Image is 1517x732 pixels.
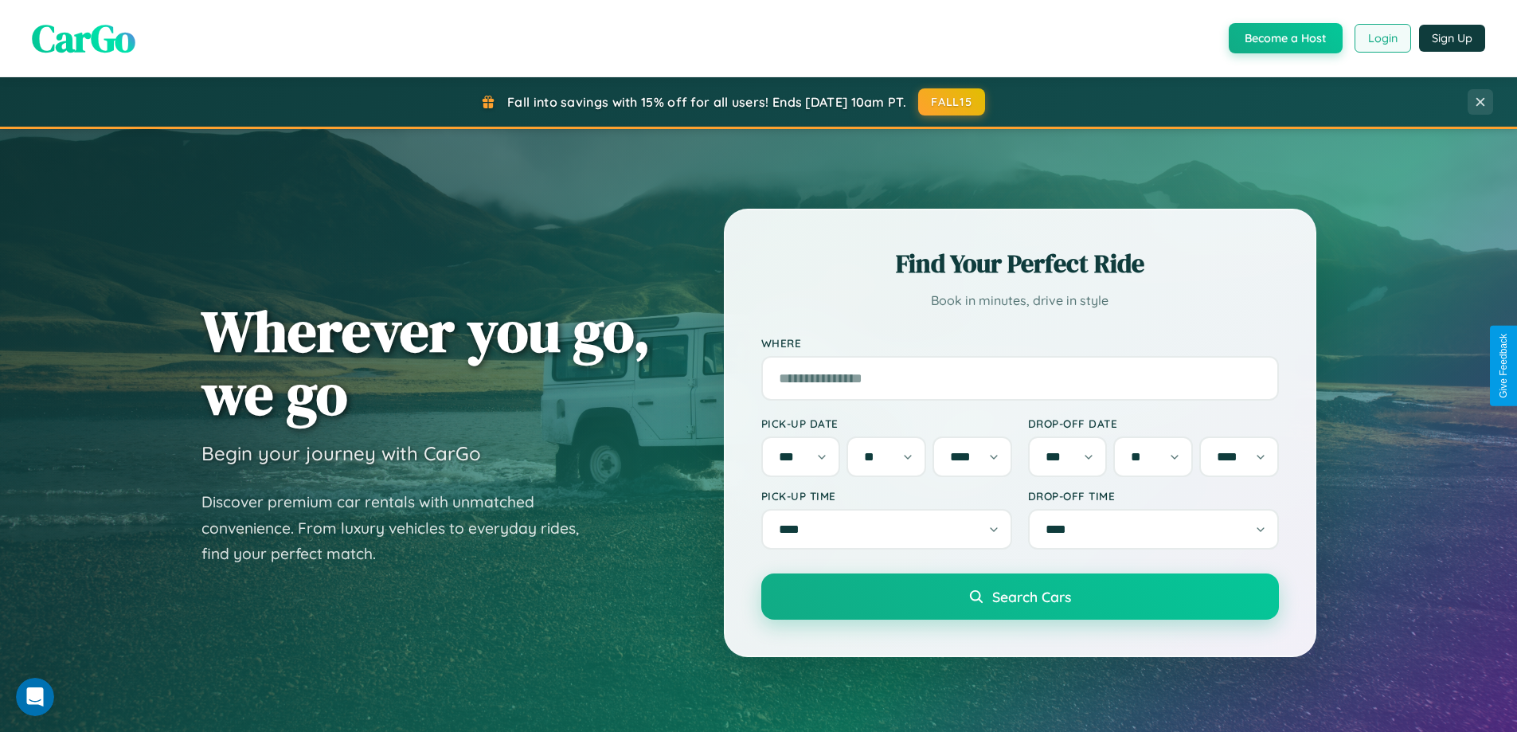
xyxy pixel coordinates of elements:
span: Fall into savings with 15% off for all users! Ends [DATE] 10am PT. [507,94,906,110]
button: Become a Host [1229,23,1343,53]
button: FALL15 [918,88,985,115]
h3: Begin your journey with CarGo [201,441,481,465]
iframe: Intercom live chat [16,678,54,716]
div: Give Feedback [1498,334,1509,398]
h1: Wherever you go, we go [201,299,651,425]
span: Search Cars [992,588,1071,605]
p: Discover premium car rentals with unmatched convenience. From luxury vehicles to everyday rides, ... [201,489,600,567]
button: Sign Up [1419,25,1485,52]
span: CarGo [32,12,135,65]
label: Drop-off Date [1028,417,1279,430]
button: Login [1355,24,1411,53]
button: Search Cars [761,573,1279,620]
label: Drop-off Time [1028,489,1279,503]
label: Pick-up Time [761,489,1012,503]
p: Book in minutes, drive in style [761,289,1279,312]
label: Pick-up Date [761,417,1012,430]
h2: Find Your Perfect Ride [761,246,1279,281]
label: Where [761,336,1279,350]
